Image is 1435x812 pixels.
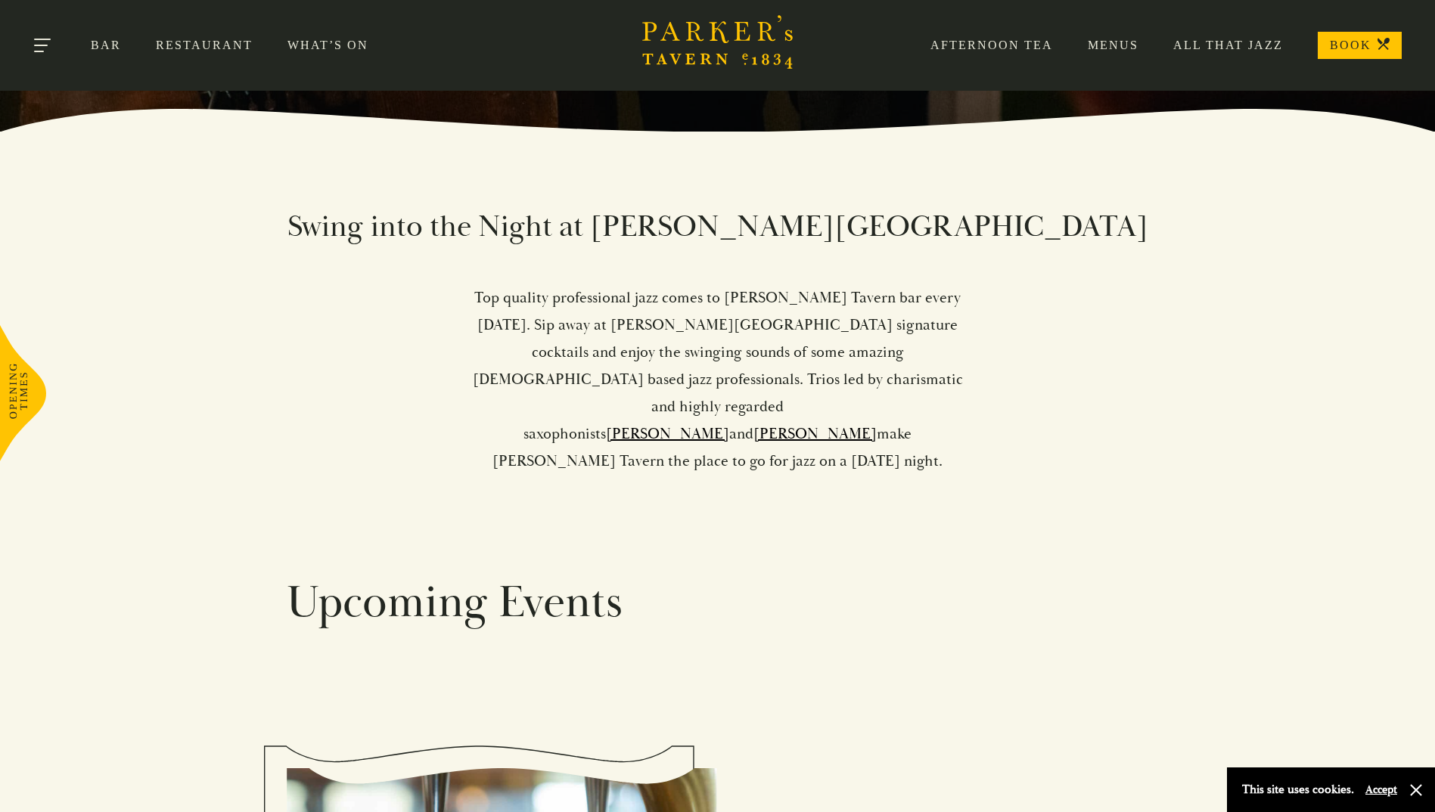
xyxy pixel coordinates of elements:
p: Top quality professional jazz comes to [PERSON_NAME] Tavern bar every [DATE]. Sip away at [PERSON... [471,284,965,475]
p: This site uses cookies. [1242,779,1354,801]
h2: Swing into the Night at [PERSON_NAME][GEOGRAPHIC_DATA] [287,207,1149,246]
a: [PERSON_NAME] [753,424,877,443]
a: [PERSON_NAME] [606,424,729,443]
button: Accept [1365,783,1397,797]
h2: Upcoming Events [287,573,1149,632]
button: Close and accept [1409,783,1424,798]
